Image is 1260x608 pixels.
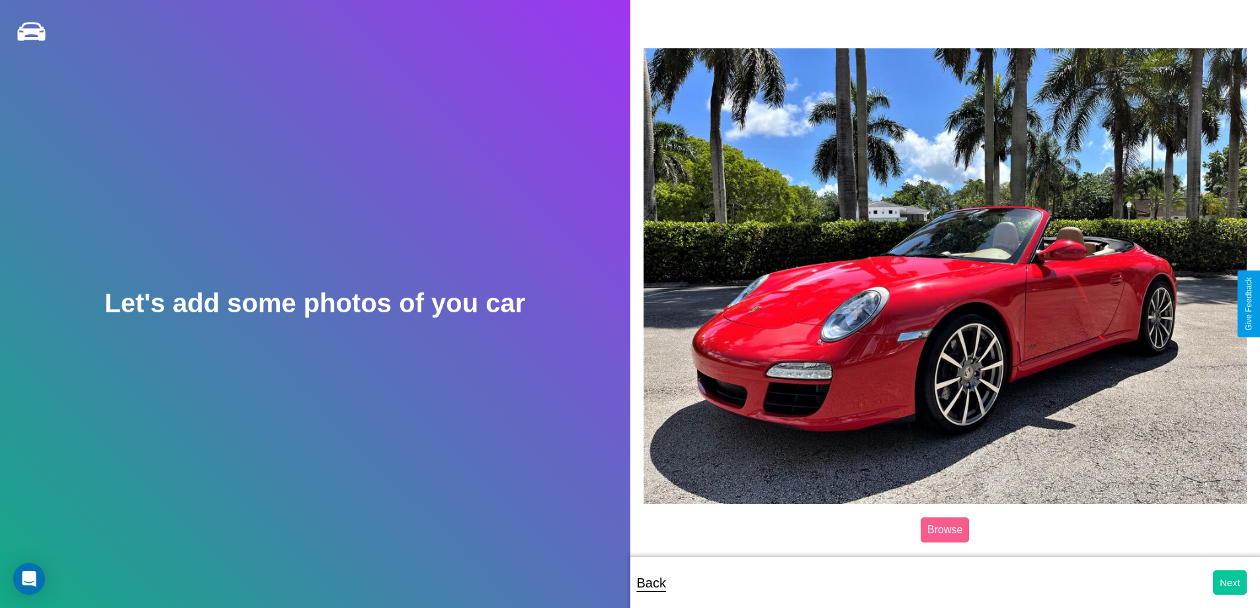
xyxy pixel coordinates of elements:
[921,517,969,543] label: Browse
[644,48,1247,503] img: posted
[13,563,45,595] div: Open Intercom Messenger
[105,288,525,318] h2: Let's add some photos of you car
[1213,570,1247,595] button: Next
[1244,277,1253,331] div: Give Feedback
[637,571,666,595] p: Back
